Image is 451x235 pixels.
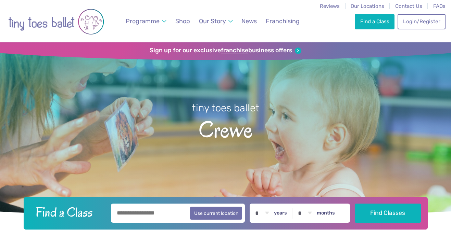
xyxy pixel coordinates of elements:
a: Our Locations [351,3,384,9]
label: months [317,210,335,216]
span: News [241,17,257,25]
strong: franchise [221,47,248,54]
a: Contact Us [395,3,422,9]
span: Our Story [199,17,226,25]
span: Franchising [266,17,300,25]
a: Our Story [196,14,236,29]
a: Login/Register [398,14,446,29]
a: Programme [123,14,170,29]
img: tiny toes ballet [8,4,104,39]
a: Find a Class [355,14,394,29]
h2: Find a Class [30,204,106,221]
label: years [274,210,287,216]
button: Find Classes [355,204,421,223]
button: Use current location [190,207,242,220]
span: Shop [175,17,190,25]
a: Franchising [263,14,303,29]
a: Reviews [320,3,340,9]
a: Shop [172,14,193,29]
small: tiny toes ballet [192,102,259,114]
a: Sign up for our exclusivefranchisebusiness offers [150,47,301,54]
a: FAQs [433,3,446,9]
span: Crewe [12,115,439,142]
span: Programme [126,17,160,25]
a: News [238,14,260,29]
